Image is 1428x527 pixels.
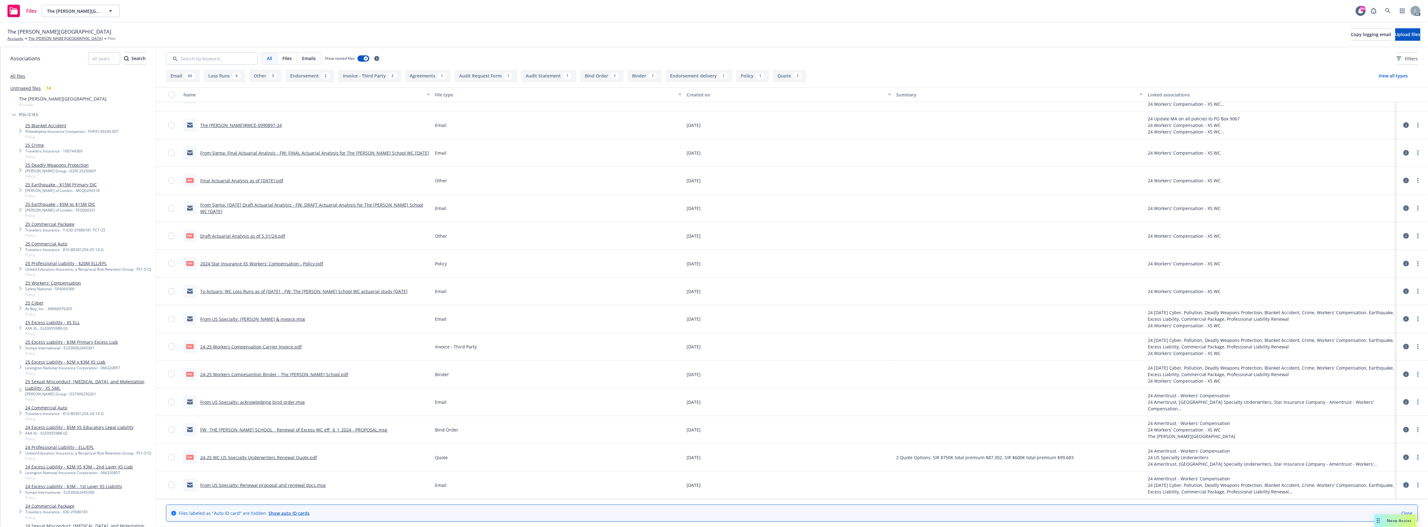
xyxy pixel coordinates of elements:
[687,288,701,295] span: [DATE]
[435,205,447,212] span: Email
[200,288,408,294] a: To Actuary: WC Loss Runs as of [DATE] - FW: The [PERSON_NAME] School WC actuarial study [DATE]
[25,193,100,198] span: Policy
[7,28,111,36] span: The [PERSON_NAME][GEOGRAPHIC_DATA]
[25,227,105,233] div: Travelers Insurance - Y-630-2Y680181-TCT-25
[1414,204,1422,212] a: more
[25,148,83,154] div: Travelers Insurance - 106744369
[1414,398,1422,406] a: more
[1368,5,1380,17] a: Report a Bug
[1396,5,1409,17] a: Switch app
[286,70,334,82] button: Endorsement
[25,464,133,470] a: 24 Excess Liability - $2M XS $3M - 2nd Layer XS Liab
[435,177,447,184] span: Other
[7,36,23,41] a: Accounts
[25,391,153,397] div: [PERSON_NAME] Group - D37906250201
[687,150,701,156] span: [DATE]
[25,515,88,520] span: Policy
[1148,454,1394,461] div: 24 US Specialty Underwriters
[200,455,317,460] a: 24-25 WC US Specialty Underwriters Renewal Quote.pdf
[200,122,282,128] a: The [PERSON_NAME]#WCE-0990897-24
[25,213,96,218] span: Policy
[200,344,302,350] a: 24-25 Workers Compensation Carrier Invoice.pdf
[1145,87,1397,102] button: Linked associations
[687,205,701,212] span: [DATE]
[25,365,120,371] div: Lexington National Insurance Corporation - 066320857
[25,201,96,208] a: 25 Earthquake - $5M xs $15M DIC
[1387,518,1412,523] span: Nova Assist
[1148,150,1221,156] div: 24 Workers' Compensation - XS WC
[1369,70,1418,82] button: View all types
[1148,399,1394,412] div: 24 Ameritrust, [GEOGRAPHIC_DATA] Specialty Underwriters, Star Insurance Company - Ameritrust - Wo...
[25,311,72,317] span: Policy
[896,454,1074,461] span: 2 Quote Options: SIR $750K total premium $87,302, SIR $600K total premium $99,683
[687,454,701,461] span: [DATE]
[1148,337,1394,350] div: 24 [DATE] Cyber, Pollution, Deadly Weapons Protection, Blanket Accident, Crime, Workers' Compensa...
[687,482,701,488] span: [DATE]
[302,55,316,62] span: Emails
[25,181,100,188] a: 25 Earthquake - $15M Primary DIC
[1148,128,1240,135] div: 24 Workers' Compensation - XS WC
[183,91,423,98] div: Name
[435,482,447,488] span: Email
[321,72,330,79] div: 2
[504,72,513,79] div: 1
[1148,205,1221,212] div: 24 Workers' Compensation - XS WC
[25,267,151,272] div: United Educators Insurance, a Reciprocal Risk Retention Group - F51-51Q
[896,91,1136,98] div: Summary
[25,240,104,247] a: 25 Commercial Auto
[1414,426,1422,433] a: more
[1148,177,1221,184] div: 24 Workers' Compensation - XS WC
[736,70,769,82] button: Policy
[25,436,134,441] span: Policy
[1148,448,1394,454] div: 24 Ameritrust - Workers' Compensation
[1414,260,1422,267] a: more
[43,85,54,92] div: 14
[1397,52,1418,65] button: Filters
[186,372,194,376] span: pdf
[25,252,104,258] span: Policy
[19,102,106,107] span: Account
[179,510,310,516] span: Files labeled as "Auto ID card" are hidden.
[269,72,277,79] div: 3
[665,70,732,82] button: Endorsement delivery
[1414,343,1422,350] a: more
[687,371,701,378] span: [DATE]
[435,122,447,128] span: Email
[10,85,41,91] a: Untriaged files
[25,490,122,495] div: Sompo International - ELD30062445300
[455,70,517,82] button: Audit Request Form
[168,177,175,184] input: Toggle Row Selected
[185,72,195,79] div: 66
[1148,260,1221,267] div: 24 Workers' Compensation - XS WC
[25,503,88,509] a: 24 Commercial Package
[25,188,100,193] div: [PERSON_NAME] of London - MCQ0204318
[435,288,447,295] span: Email
[25,444,151,450] a: 24 Professional Liability - ELL/EPL
[25,292,81,297] span: Policy
[1148,378,1394,384] div: 24 Workers' Compensation - XS WC
[687,343,701,350] span: [DATE]
[268,510,310,516] a: Show auto ID cards
[435,454,448,461] span: Quote
[25,411,104,416] div: Travelers Insurance - 810-B0301254-24-14-G
[168,150,175,156] input: Toggle Row Selected
[186,344,194,349] span: pdf
[10,73,25,79] a: All files
[756,72,764,79] div: 1
[438,72,446,79] div: 1
[200,399,305,405] a: From US Specialty: acknowledging bind order.msg
[25,306,72,311] div: At-Bay, Inc. - AB660976305
[687,316,701,322] span: [DATE]
[166,52,258,65] input: Search by keyword...
[1148,288,1221,295] div: 24 Workers' Compensation - XS WC
[200,427,387,433] a: FW_ THE [PERSON_NAME] SCHOOL _ Renewal of Excess WC eff_ 6_1_2024 - PROPOSAL.msg
[25,326,80,331] div: AXA XL - ELE0955988-03
[1395,31,1421,37] span: Upload files
[25,260,151,267] a: 25 Professional Liability - $20M ELL/EPL
[181,87,433,102] button: Name
[124,52,146,65] button: SearchSearch
[687,260,701,267] span: [DATE]
[25,416,104,422] span: Policy
[200,178,283,184] a: Final Actuarial Analysis as of [DATE].pdf
[1414,177,1422,184] a: more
